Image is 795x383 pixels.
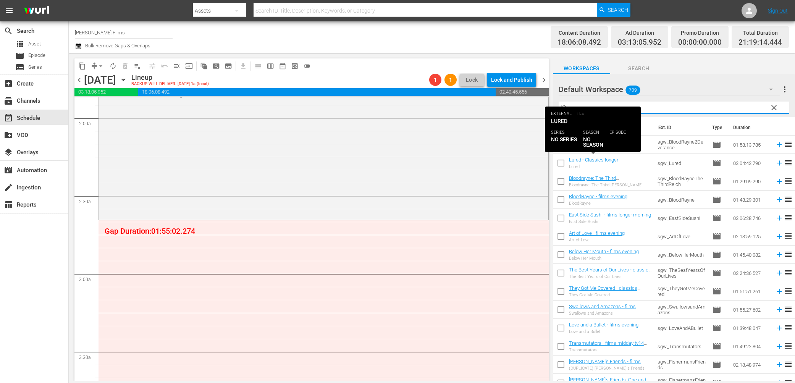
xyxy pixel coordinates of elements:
[74,88,138,96] span: 03:13:05.952
[119,60,131,72] span: Select an event to delete
[569,117,654,138] th: Title
[569,164,618,169] div: Lured
[730,337,772,356] td: 01:49:22.804
[267,62,274,70] span: calendar_view_week_outlined
[678,38,722,47] span: 00:00:00.000
[4,96,13,105] span: Channels
[131,82,209,87] div: BACKUP WILL DELIVER: [DATE] 1a (local)
[171,60,183,72] span: Fill episodes with ad slates
[134,62,141,70] span: playlist_remove_outlined
[654,227,709,246] td: sgw_ArtOfLove
[712,305,721,314] span: Episode
[303,62,311,70] span: toggle_off
[654,154,709,172] td: sgw_Lured
[289,60,301,72] span: View Backup
[597,3,630,17] button: Search
[730,301,772,319] td: 01:55:27.602
[569,256,639,261] div: Below Her Mouth
[769,103,779,112] span: clear
[291,62,299,70] span: preview_outlined
[569,194,627,199] a: BloodRayne - films evening
[610,64,667,73] span: Search
[775,342,784,351] svg: Add to Schedule
[496,88,549,96] span: 02:40:45.556
[491,73,532,87] div: Lock and Publish
[768,101,780,113] button: clear
[569,293,652,297] div: They Got Me Covered
[780,85,789,94] span: more_vert
[784,140,793,149] span: reorder
[775,269,784,277] svg: Add to Schedule
[225,62,232,70] span: subtitles_outlined
[131,73,209,82] div: Lineup
[738,38,782,47] span: 21:19:14.444
[183,60,195,72] span: Update Metadata from Key Asset
[279,62,286,70] span: date_range_outlined
[780,80,789,99] button: more_vert
[78,62,86,70] span: content_copy
[608,3,628,17] span: Search
[15,39,24,48] span: Asset
[654,319,709,337] td: sgw_LoveAndABullet
[712,158,721,168] span: Episode
[784,360,793,369] span: reorder
[678,27,722,38] div: Promo Duration
[712,323,721,333] span: Episode
[301,60,313,72] span: 24 hours Lineup View is OFF
[730,264,772,282] td: 03:24:36.527
[784,250,793,259] span: reorder
[708,117,729,138] th: Type
[730,209,772,227] td: 02:06:28.746
[654,301,709,319] td: sgw_SwallowsandAmazons
[712,140,721,149] span: Episode
[76,60,88,72] span: Copy Lineup
[784,323,793,332] span: reorder
[712,342,721,351] span: Episode
[654,246,709,264] td: sgw_BelowHerMouth
[569,322,638,328] a: Love and a Bullet - films evening
[444,77,457,83] span: 1
[784,341,793,351] span: reorder
[569,146,652,151] div: BloodRayne 2: Deliverance
[569,340,647,352] a: Transmutators - films midday tv14 longer
[569,157,618,163] a: Lured - Classics longer
[569,267,651,278] a: The Best Years of Our Lives - classics longer
[775,232,784,241] svg: Add to Schedule
[569,359,644,370] a: [PERSON_NAME]'s Friends - films [DATE] midday longer
[569,201,627,206] div: BloodRayne
[775,360,784,369] svg: Add to Schedule
[264,60,276,72] span: Week Calendar View
[712,268,721,278] span: Episode
[784,176,793,186] span: reorder
[173,62,181,70] span: menu_open
[210,60,222,72] span: Create Search Block
[84,74,116,86] div: [DATE]
[775,305,784,314] svg: Add to Schedule
[4,79,13,88] span: Create
[730,246,772,264] td: 01:45:40.082
[569,183,652,187] div: Bloodrayne: The Third [PERSON_NAME]
[569,347,652,352] div: Transmutators
[539,75,549,85] span: chevron_right
[28,40,41,48] span: Asset
[712,213,721,223] span: Episode
[74,75,84,85] span: chevron_left
[569,304,639,315] a: Swallows and Amazons - films morning midday
[730,282,772,301] td: 01:51:51.261
[18,2,55,20] img: ans4CAIJ8jUAAAAAAAAAAAAAAAAAAAAAAAAgQb4GAAAAAAAAAAAAAAAAAAAAAAAAJMjXAAAAAAAAAAAAAAAAAAAAAAAAgAT5G...
[654,191,709,209] td: sgw_BloodRayne
[775,324,784,332] svg: Add to Schedule
[249,58,264,73] span: Day Calendar View
[784,305,793,314] span: reorder
[712,195,721,204] span: Episode
[775,141,784,149] svg: Add to Schedule
[784,195,793,204] span: reorder
[730,136,772,154] td: 01:53:13.785
[569,311,652,316] div: Swallows and Amazons
[569,139,644,150] a: BloodRayne 2: Deliverance - films evening
[569,212,651,218] a: East Side Sushi - films longer morning
[553,64,610,73] span: Workspaces
[730,172,772,191] td: 01:29:09.290
[712,232,721,241] span: Episode
[97,62,105,70] span: arrow_drop_down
